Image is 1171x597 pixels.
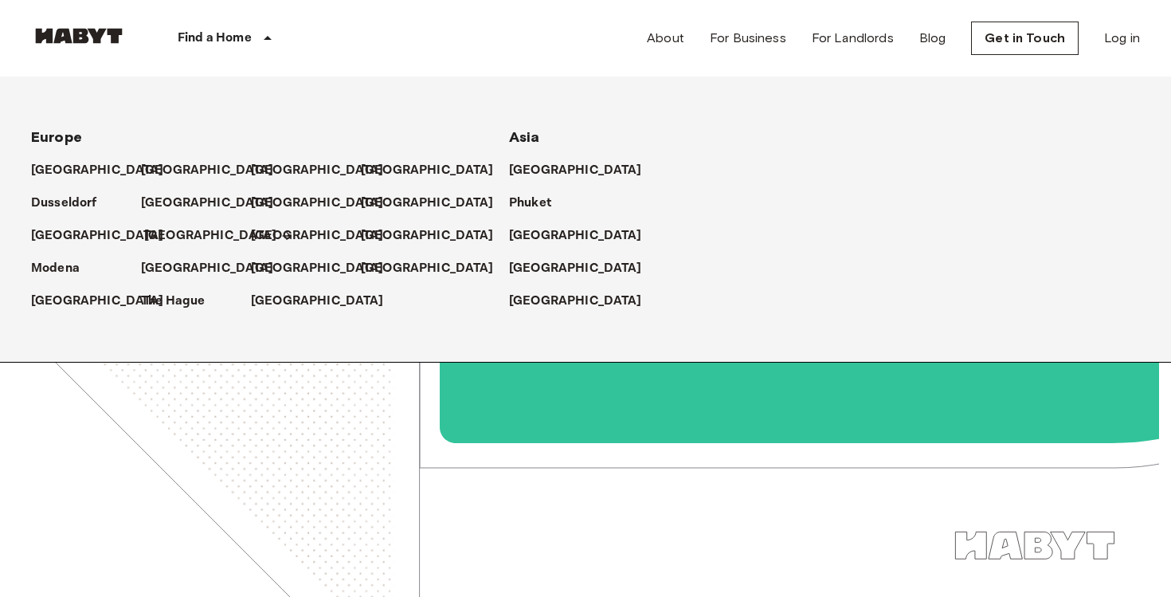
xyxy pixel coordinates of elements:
[141,194,274,213] p: [GEOGRAPHIC_DATA]
[251,292,384,311] p: [GEOGRAPHIC_DATA]
[509,161,658,180] a: [GEOGRAPHIC_DATA]
[178,29,252,48] p: Find a Home
[31,226,164,245] p: [GEOGRAPHIC_DATA]
[31,28,127,44] img: Habyt
[251,226,400,245] a: [GEOGRAPHIC_DATA]
[144,226,293,245] a: [GEOGRAPHIC_DATA]
[31,194,113,213] a: Dusseldorf
[509,194,551,213] p: Phuket
[144,226,277,245] p: [GEOGRAPHIC_DATA]
[31,161,180,180] a: [GEOGRAPHIC_DATA]
[31,259,96,278] a: Modena
[31,259,80,278] p: Modena
[141,161,290,180] a: [GEOGRAPHIC_DATA]
[251,161,400,180] a: [GEOGRAPHIC_DATA]
[141,292,205,311] p: The Hague
[31,292,180,311] a: [GEOGRAPHIC_DATA]
[361,226,494,245] p: [GEOGRAPHIC_DATA]
[509,259,658,278] a: [GEOGRAPHIC_DATA]
[509,259,642,278] p: [GEOGRAPHIC_DATA]
[251,194,400,213] a: [GEOGRAPHIC_DATA]
[509,161,642,180] p: [GEOGRAPHIC_DATA]
[361,161,510,180] a: [GEOGRAPHIC_DATA]
[31,194,97,213] p: Dusseldorf
[31,161,164,180] p: [GEOGRAPHIC_DATA]
[141,259,274,278] p: [GEOGRAPHIC_DATA]
[251,292,400,311] a: [GEOGRAPHIC_DATA]
[251,226,384,245] p: [GEOGRAPHIC_DATA]
[509,226,642,245] p: [GEOGRAPHIC_DATA]
[31,292,164,311] p: [GEOGRAPHIC_DATA]
[361,259,510,278] a: [GEOGRAPHIC_DATA]
[1104,29,1140,48] a: Log in
[647,29,684,48] a: About
[919,29,946,48] a: Blog
[251,194,384,213] p: [GEOGRAPHIC_DATA]
[251,161,384,180] p: [GEOGRAPHIC_DATA]
[251,259,400,278] a: [GEOGRAPHIC_DATA]
[971,22,1079,55] a: Get in Touch
[509,292,658,311] a: [GEOGRAPHIC_DATA]
[361,194,494,213] p: [GEOGRAPHIC_DATA]
[141,194,290,213] a: [GEOGRAPHIC_DATA]
[141,161,274,180] p: [GEOGRAPHIC_DATA]
[141,259,290,278] a: [GEOGRAPHIC_DATA]
[509,226,658,245] a: [GEOGRAPHIC_DATA]
[251,259,384,278] p: [GEOGRAPHIC_DATA]
[31,226,180,245] a: [GEOGRAPHIC_DATA]
[141,292,221,311] a: The Hague
[31,128,82,146] span: Europe
[361,161,494,180] p: [GEOGRAPHIC_DATA]
[361,259,494,278] p: [GEOGRAPHIC_DATA]
[361,226,510,245] a: [GEOGRAPHIC_DATA]
[812,29,894,48] a: For Landlords
[509,194,567,213] a: Phuket
[509,128,540,146] span: Asia
[509,292,642,311] p: [GEOGRAPHIC_DATA]
[710,29,786,48] a: For Business
[361,194,510,213] a: [GEOGRAPHIC_DATA]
